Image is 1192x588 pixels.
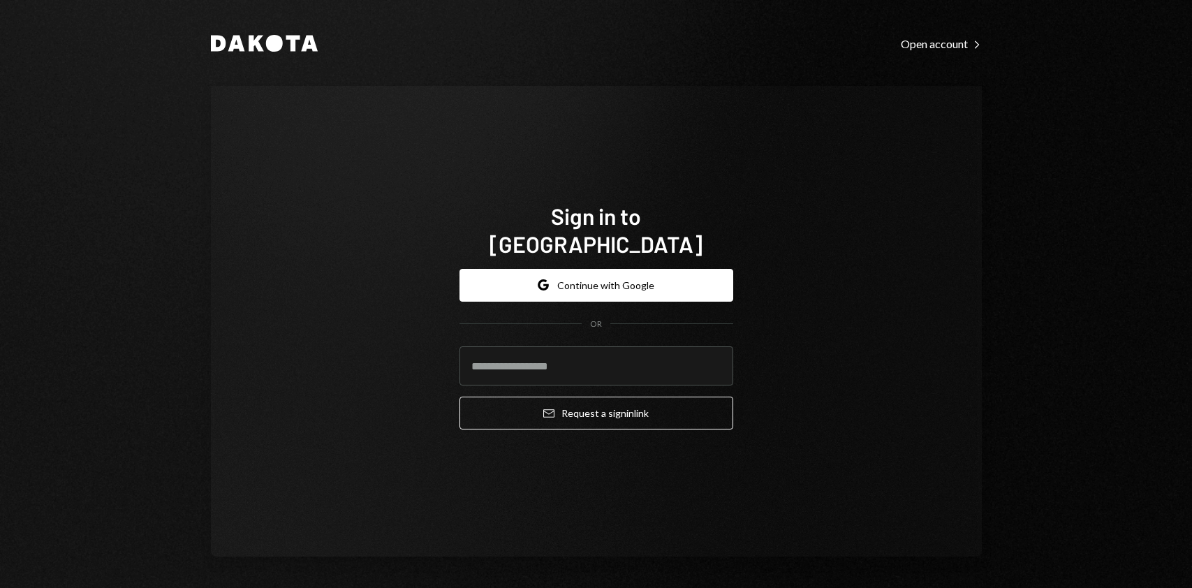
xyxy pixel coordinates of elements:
button: Request a signinlink [459,397,733,429]
h1: Sign in to [GEOGRAPHIC_DATA] [459,202,733,258]
div: Open account [901,37,982,51]
button: Continue with Google [459,269,733,302]
a: Open account [901,36,982,51]
div: OR [590,318,602,330]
